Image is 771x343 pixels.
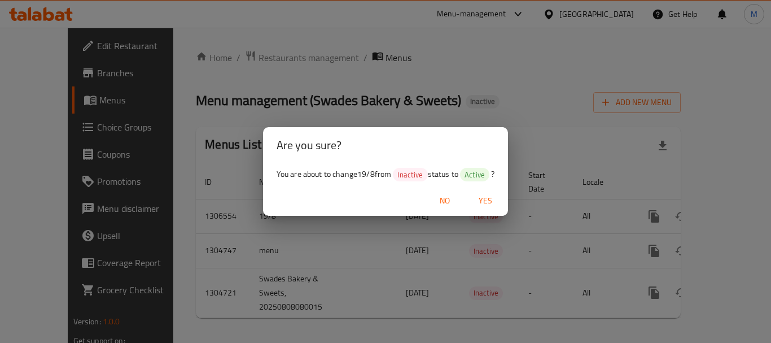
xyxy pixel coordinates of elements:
[460,168,489,181] div: Active
[393,168,427,181] div: Inactive
[472,194,499,208] span: Yes
[277,167,495,181] span: You are about to change 19/8 from status to ?
[427,190,463,211] button: No
[431,194,458,208] span: No
[277,136,495,154] h2: Are you sure?
[460,170,489,180] span: Active
[393,170,427,180] span: Inactive
[467,190,503,211] button: Yes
